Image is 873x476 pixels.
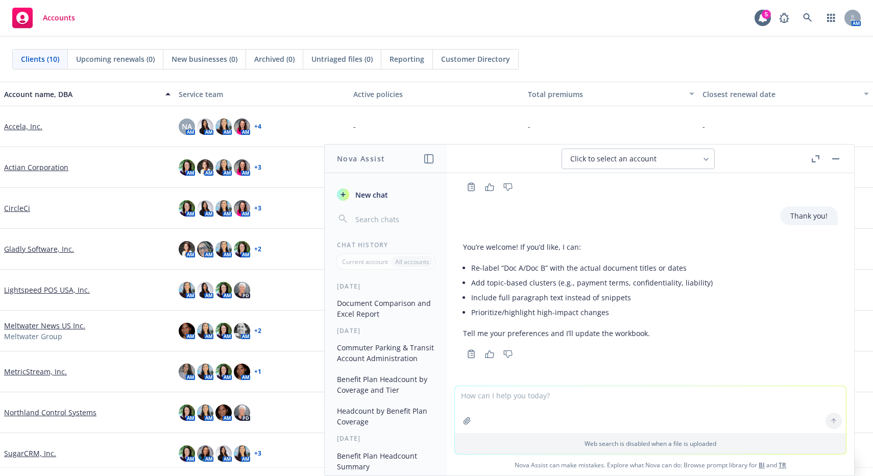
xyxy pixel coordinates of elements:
[762,10,771,19] div: 5
[4,407,96,418] a: Northland Control Systems
[337,153,385,164] h1: Nova Assist
[197,118,213,135] img: photo
[528,89,683,100] div: Total premiums
[698,82,873,106] button: Closest renewal date
[353,121,356,132] span: -
[702,89,858,100] div: Closest renewal date
[467,182,476,192] svg: Copy to clipboard
[467,349,476,359] svg: Copy to clipboard
[570,154,657,164] span: Click to select an account
[4,284,90,295] a: Lightspeed POS USA, Inc.
[562,149,715,169] button: Click to select an account
[702,121,705,132] span: -
[197,282,213,298] img: photo
[197,404,213,421] img: photo
[179,445,195,462] img: photo
[254,54,295,64] span: Archived (0)
[4,448,56,459] a: SugarCRM, Inc.
[215,118,232,135] img: photo
[325,434,447,443] div: [DATE]
[197,323,213,339] img: photo
[4,331,62,342] span: Meltwater Group
[441,54,510,64] span: Customer Directory
[179,364,195,380] img: photo
[234,323,250,339] img: photo
[390,54,424,64] span: Reporting
[325,326,447,335] div: [DATE]
[524,82,698,106] button: Total premiums
[311,54,373,64] span: Untriaged files (0)
[342,257,388,266] p: Current account
[179,241,195,257] img: photo
[779,461,786,469] a: TR
[528,121,530,132] span: -
[451,455,850,475] span: Nova Assist can make mistakes. Explore what Nova can do: Browse prompt library for and
[234,159,250,176] img: photo
[179,282,195,298] img: photo
[333,371,439,398] button: Benefit Plan Headcount by Coverage and Tier
[471,305,713,320] li: Prioritize/highlight high-impact changes
[215,282,232,298] img: photo
[234,445,250,462] img: photo
[215,404,232,421] img: photo
[333,402,439,430] button: Headcount by Benefit Plan Coverage
[471,290,713,305] li: Include full paragraph text instead of snippets
[353,189,388,200] span: New chat
[325,241,447,249] div: Chat History
[234,404,250,421] img: photo
[254,124,261,130] a: + 4
[4,121,42,132] a: Accela, Inc.
[254,205,261,211] a: + 3
[215,445,232,462] img: photo
[21,54,59,64] span: Clients (10)
[353,212,434,226] input: Search chats
[234,282,250,298] img: photo
[461,439,840,448] p: Web search is disabled when a file is uploaded
[8,4,79,32] a: Accounts
[197,445,213,462] img: photo
[179,404,195,421] img: photo
[175,82,349,106] button: Service team
[821,8,841,28] a: Switch app
[254,328,261,334] a: + 2
[76,54,155,64] span: Upcoming renewals (0)
[254,369,261,375] a: + 1
[4,366,67,377] a: MetricStream, Inc.
[325,282,447,291] div: [DATE]
[179,323,195,339] img: photo
[4,203,30,213] a: CircleCi
[215,159,232,176] img: photo
[395,257,429,266] p: All accounts
[179,159,195,176] img: photo
[333,447,439,475] button: Benefit Plan Headcount Summary
[333,185,439,204] button: New chat
[197,241,213,257] img: photo
[4,89,159,100] div: Account name, DBA
[797,8,818,28] a: Search
[4,320,85,331] a: Meltwater News US Inc.
[179,89,345,100] div: Service team
[463,242,713,252] p: You’re welcome! If you’d like, I can:
[4,244,74,254] a: Gladly Software, Inc.
[471,275,713,290] li: Add topic-based clusters (e.g., payment terms, confidentiality, liability)
[333,295,439,322] button: Document Comparison and Excel Report
[4,162,68,173] a: Actian Corporation
[254,450,261,457] a: + 3
[463,328,713,339] p: Tell me your preferences and I’ll update the workbook.
[790,210,828,221] p: Thank you!
[179,200,195,217] img: photo
[254,164,261,171] a: + 3
[215,241,232,257] img: photo
[234,118,250,135] img: photo
[234,200,250,217] img: photo
[234,364,250,380] img: photo
[254,246,261,252] a: + 2
[43,14,75,22] span: Accounts
[353,89,520,100] div: Active policies
[197,159,213,176] img: photo
[197,200,213,217] img: photo
[333,339,439,367] button: Commuter Parking & Transit Account Administration
[234,241,250,257] img: photo
[500,180,516,194] button: Thumbs down
[215,364,232,380] img: photo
